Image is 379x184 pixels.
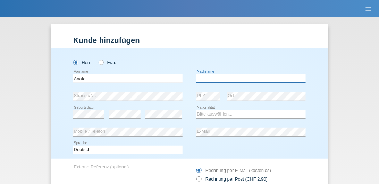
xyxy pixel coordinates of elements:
[365,6,372,12] i: menu
[73,60,78,64] input: Herr
[73,36,306,45] h1: Kunde hinzufügen
[99,60,103,64] input: Frau
[196,168,201,176] input: Rechnung per E-Mail (kostenlos)
[196,176,268,182] label: Rechnung per Post (CHF 2.90)
[362,7,376,11] a: menu
[196,168,271,173] label: Rechnung per E-Mail (kostenlos)
[73,60,91,65] label: Herr
[99,60,116,65] label: Frau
